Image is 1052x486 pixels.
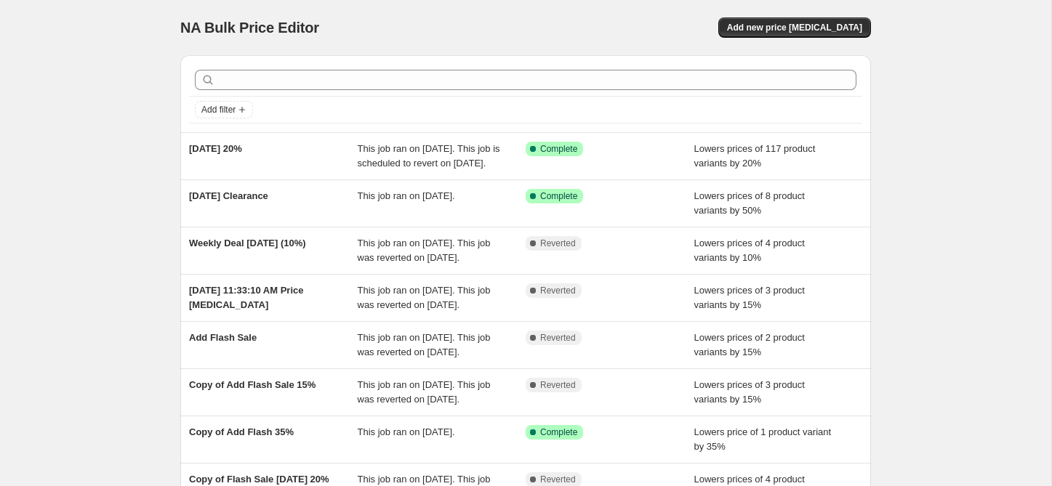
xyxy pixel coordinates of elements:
[358,143,500,169] span: This job ran on [DATE]. This job is scheduled to revert on [DATE].
[189,474,329,485] span: Copy of Flash Sale [DATE] 20%
[540,426,577,438] span: Complete
[540,285,576,296] span: Reverted
[540,238,576,249] span: Reverted
[358,379,491,405] span: This job ran on [DATE]. This job was reverted on [DATE].
[189,426,294,437] span: Copy of Add Flash 35%
[189,332,257,343] span: Add Flash Sale
[540,474,576,485] span: Reverted
[189,143,242,154] span: [DATE] 20%
[189,379,316,390] span: Copy of Add Flash Sale 15%
[694,379,805,405] span: Lowers prices of 3 product variants by 15%
[540,190,577,202] span: Complete
[358,426,455,437] span: This job ran on [DATE].
[694,143,816,169] span: Lowers prices of 117 product variants by 20%
[358,238,491,263] span: This job ran on [DATE]. This job was reverted on [DATE].
[189,238,306,248] span: Weekly Deal [DATE] (10%)
[358,190,455,201] span: This job ran on [DATE].
[727,22,862,33] span: Add new price [MEDICAL_DATA]
[195,101,253,118] button: Add filter
[189,285,304,310] span: [DATE] 11:33:10 AM Price [MEDICAL_DATA]
[540,379,576,391] span: Reverted
[540,332,576,344] span: Reverted
[180,20,319,36] span: NA Bulk Price Editor
[540,143,577,155] span: Complete
[358,285,491,310] span: This job ran on [DATE]. This job was reverted on [DATE].
[718,17,871,38] button: Add new price [MEDICAL_DATA]
[189,190,268,201] span: [DATE] Clearance
[694,285,805,310] span: Lowers prices of 3 product variants by 15%
[694,190,805,216] span: Lowers prices of 8 product variants by 50%
[694,332,805,357] span: Lowers prices of 2 product variants by 15%
[358,332,491,357] span: This job ran on [DATE]. This job was reverted on [DATE].
[694,238,805,263] span: Lowers prices of 4 product variants by 10%
[201,104,236,116] span: Add filter
[694,426,832,452] span: Lowers price of 1 product variant by 35%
